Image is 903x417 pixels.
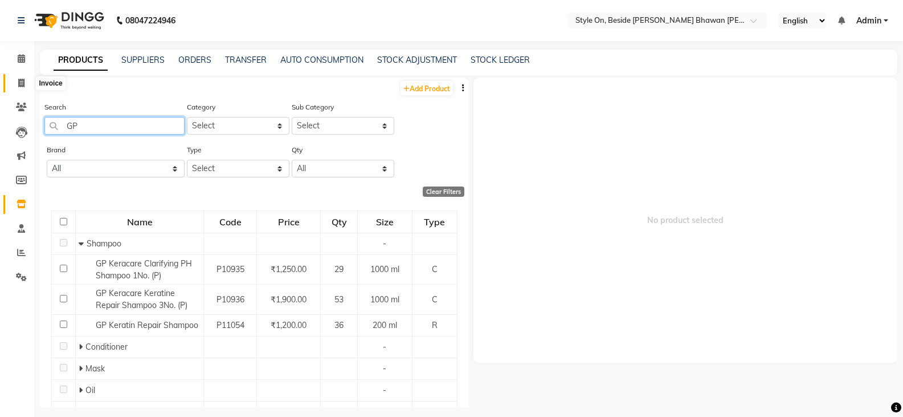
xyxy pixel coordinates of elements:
span: Serum [85,407,109,417]
span: GP Keratin Repair Shampoo [96,320,198,330]
span: - [383,342,386,352]
span: Conditioner [85,342,128,352]
span: P11054 [216,320,244,330]
div: Type [413,212,456,232]
span: GP Keracare Keratine Repair Shampoo 3No. (P) [96,288,187,310]
span: - [383,407,386,417]
div: Qty [321,212,357,232]
a: STOCK LEDGER [471,55,530,65]
label: Category [187,102,215,112]
span: 53 [334,294,344,305]
span: 200 ml [373,320,397,330]
span: P10936 [216,294,244,305]
b: 08047224946 [125,5,175,37]
a: ORDERS [178,55,211,65]
label: Qty [292,145,303,155]
div: Code [205,212,256,232]
a: STOCK ADJUSTMENT [377,55,457,65]
span: Admin [856,15,881,27]
a: AUTO CONSUMPTION [280,55,363,65]
img: logo [29,5,107,37]
span: Shampoo [87,238,121,249]
span: Expand Row [79,407,85,417]
span: ₹1,250.00 [271,264,307,274]
span: ₹1,200.00 [271,320,307,330]
label: Brand [47,145,66,155]
span: - [383,238,386,249]
span: Expand Row [79,363,85,374]
div: Name [76,212,203,232]
span: Collapse Row [79,238,87,249]
div: Clear Filters [423,187,464,197]
span: - [383,363,386,374]
span: ₹1,900.00 [271,294,307,305]
span: R [432,320,438,330]
span: GP Keracare Clarifying PH Shampoo 1No. (P) [96,258,192,281]
label: Sub Category [292,102,334,112]
input: Search by product name or code [44,117,185,135]
span: - [383,385,386,395]
a: PRODUCTS [54,50,108,71]
a: Add Product [401,81,453,95]
span: Expand Row [79,342,85,352]
span: Mask [85,363,105,374]
span: Expand Row [79,385,85,395]
span: 29 [334,264,344,274]
span: Oil [85,385,95,395]
span: P10935 [216,264,244,274]
span: C [432,264,438,274]
span: 1000 ml [370,294,399,305]
span: 1000 ml [370,264,399,274]
span: 36 [334,320,344,330]
label: Search [44,102,66,112]
div: Invoice [36,76,65,90]
div: Size [358,212,411,232]
span: C [432,294,438,305]
a: TRANSFER [225,55,267,65]
div: Price [258,212,320,232]
span: No product selected [473,78,898,363]
label: Type [187,145,202,155]
a: SUPPLIERS [121,55,165,65]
